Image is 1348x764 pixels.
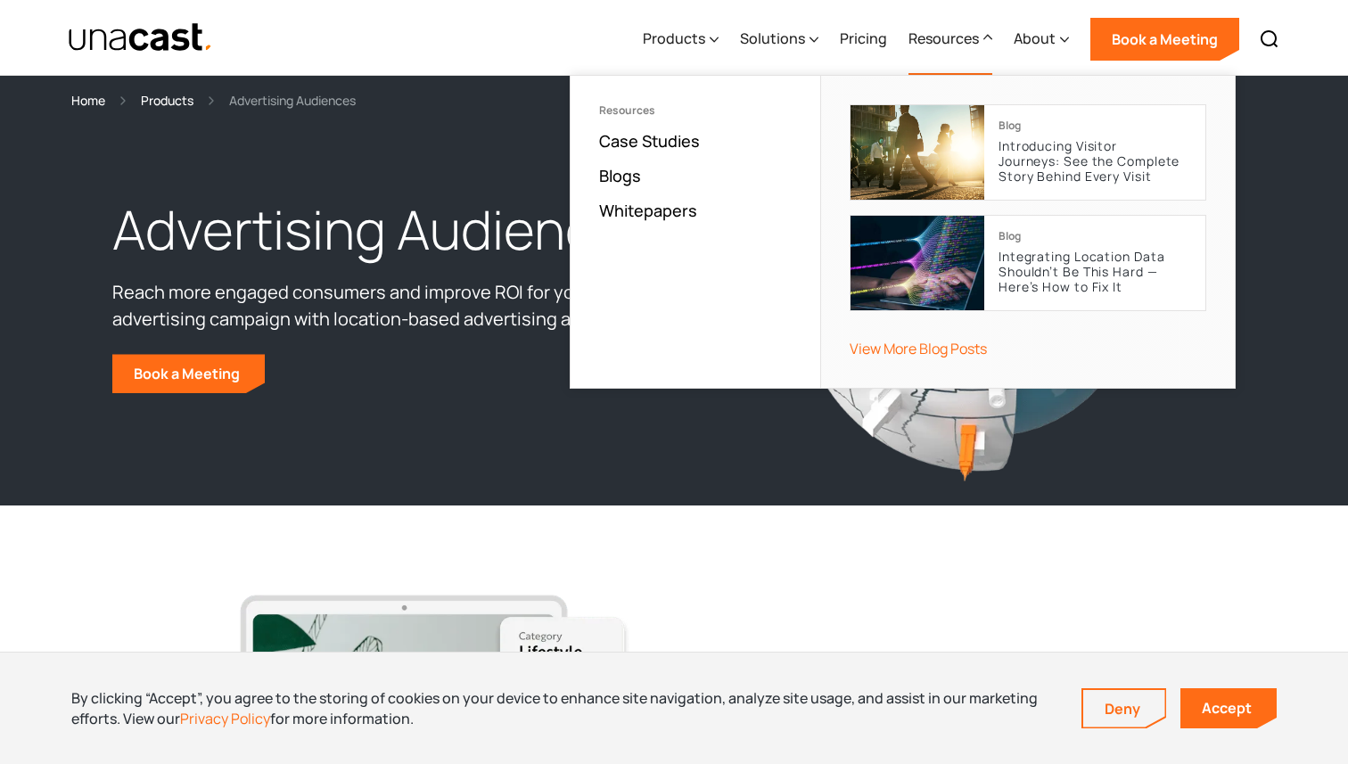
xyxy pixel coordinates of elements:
[851,105,984,200] img: cover
[1259,29,1280,50] img: Search icon
[908,28,979,49] div: Resources
[229,90,356,111] div: Advertising Audiences
[999,250,1191,294] p: Integrating Location Data Shouldn’t Be This Hard — Here’s How to Fix It
[1083,690,1165,727] a: Deny
[840,3,887,76] a: Pricing
[740,3,818,76] div: Solutions
[1014,28,1056,49] div: About
[999,230,1021,242] div: Blog
[599,165,641,186] a: Blogs
[68,22,213,53] img: Unacast text logo
[850,215,1206,311] a: BlogIntegrating Location Data Shouldn’t Be This Hard — Here’s How to Fix It
[599,200,697,221] a: Whitepapers
[999,139,1191,184] p: Introducing Visitor Journeys: See the Complete Story Behind Every Visit
[851,216,984,310] img: cover
[68,22,213,53] a: home
[570,75,1236,389] nav: Resources
[180,709,270,728] a: Privacy Policy
[71,688,1055,728] div: By clicking “Accept”, you agree to the storing of cookies on your device to enhance site navigati...
[112,194,665,266] h1: Advertising Audiences
[1090,18,1239,61] a: Book a Meeting
[999,119,1021,132] div: Blog
[850,339,987,358] a: View More Blog Posts
[599,104,792,117] div: Resources
[850,104,1206,201] a: BlogIntroducing Visitor Journeys: See the Complete Story Behind Every Visit
[740,28,805,49] div: Solutions
[1014,3,1069,76] div: About
[71,90,105,111] a: Home
[643,3,719,76] div: Products
[643,28,705,49] div: Products
[908,3,992,76] div: Resources
[112,279,665,333] p: Reach more engaged consumers and improve ROI for your next advertising campaign with location-bas...
[112,354,265,393] a: Book a Meeting
[141,90,193,111] a: Products
[1180,688,1277,728] a: Accept
[599,130,700,152] a: Case Studies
